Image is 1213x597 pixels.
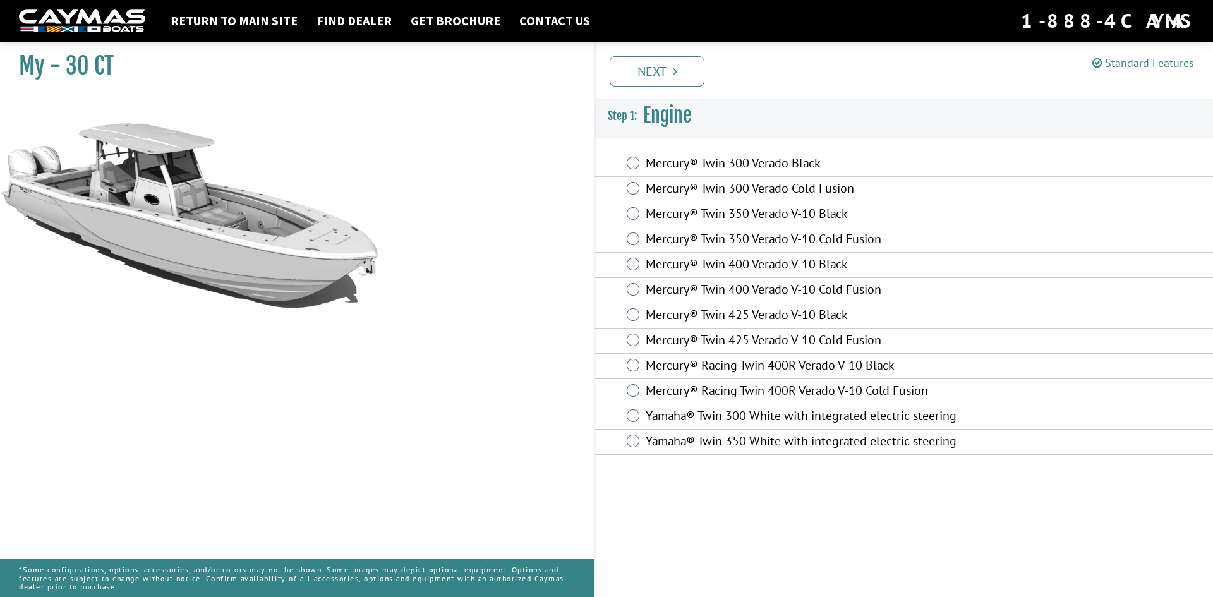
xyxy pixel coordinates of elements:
[646,307,986,325] label: Mercury® Twin 425 Verado V-10 Black
[646,408,986,426] label: Yamaha® Twin 300 White with integrated electric steering
[19,9,145,33] img: white-logo-c9c8dbefe5ff5ceceb0f0178aa75bf4bb51f6bca0971e226c86eb53dfe498488.png
[646,332,986,351] label: Mercury® Twin 425 Verado V-10 Cold Fusion
[513,13,596,29] a: Contact Us
[646,155,986,174] label: Mercury® Twin 300 Verado Black
[404,13,507,29] a: Get Brochure
[646,231,986,250] label: Mercury® Twin 350 Verado V-10 Cold Fusion
[646,256,986,275] label: Mercury® Twin 400 Verado V-10 Black
[19,52,562,80] h1: My - 30 CT
[164,13,304,29] a: Return to main site
[595,92,1213,139] h3: Engine
[646,433,986,452] label: Yamaha® Twin 350 White with integrated electric steering
[646,282,986,300] label: Mercury® Twin 400 Verado V-10 Cold Fusion
[646,206,986,224] label: Mercury® Twin 350 Verado V-10 Black
[646,181,986,199] label: Mercury® Twin 300 Verado Cold Fusion
[646,383,986,401] label: Mercury® Racing Twin 400R Verado V-10 Cold Fusion
[646,358,986,376] label: Mercury® Racing Twin 400R Verado V-10 Black
[606,54,1213,87] ul: Pagination
[310,13,398,29] a: Find Dealer
[19,559,575,597] p: *Some configurations, options, accessories, and/or colors may not be shown. Some images may depic...
[610,56,704,87] a: Next
[1092,56,1194,70] a: Standard Features
[1021,7,1194,35] div: 1-888-4CAYMAS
